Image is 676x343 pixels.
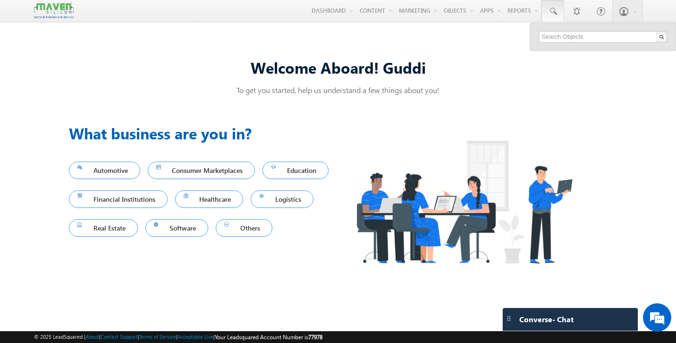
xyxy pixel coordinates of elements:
span: Automotive [77,164,132,177]
div: Welcome Aboard! Guddi [69,57,607,77]
p: To get you started, help us understand a few things about you! [69,85,607,95]
span: Consumer Marketplaces [156,164,247,177]
span: Software [154,222,200,234]
span: © 2025 LeadSquared | | | | | [34,333,322,342]
span: Logistics [259,193,305,206]
span: 77978 [308,334,322,341]
span: Education [271,164,320,177]
span: Financial Institutions [77,193,159,206]
span: Others [224,222,264,234]
img: Custom Logo [34,2,74,19]
img: carter-drag [505,315,513,322]
h3: What business are you in? [69,122,338,145]
a: About [85,334,99,340]
span: Healthcare [184,193,235,206]
span: Converse - Chat [519,315,574,324]
a: Terms of Service [139,334,176,340]
a: Acceptable Use [177,334,213,340]
img: Industry.png [338,122,590,282]
span: Your Leadsquared Account Number is [215,334,322,341]
a: Contact Support [101,334,138,340]
span: Real Estate [77,222,129,234]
